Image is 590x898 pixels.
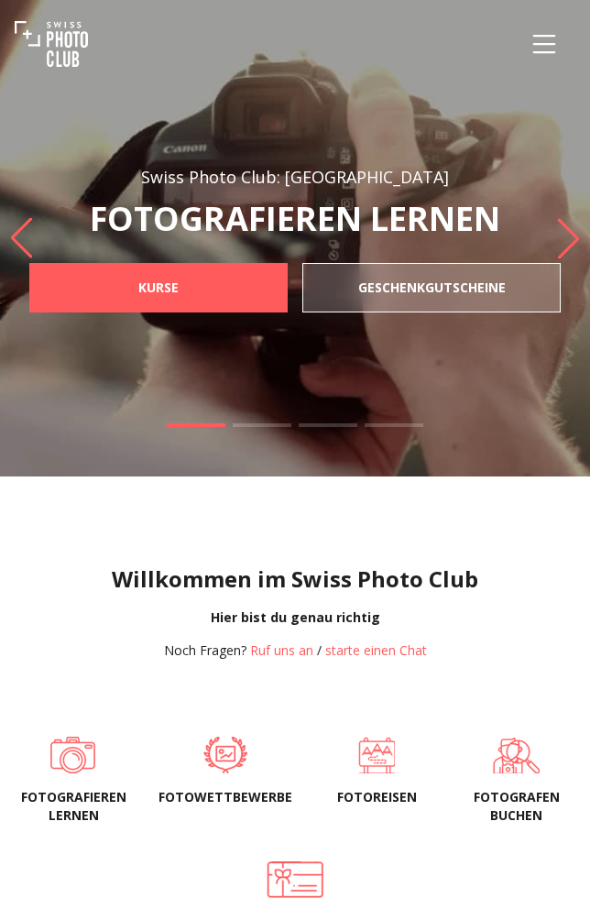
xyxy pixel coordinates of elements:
button: Menu [513,13,575,75]
a: Ruf uns an [250,641,313,659]
span: Swiss Photo Club: [GEOGRAPHIC_DATA] [141,166,449,188]
a: Fotografieren lernen [18,737,129,773]
div: Hier bist du genau richtig [15,608,575,627]
a: KURSE [29,263,288,312]
span: Fotoreisen [322,788,432,806]
span: Noch Fragen? [164,641,246,659]
p: FOTOGRAFIEREN LERNEN [29,201,561,237]
a: FOTOGRAFEN BUCHEN [461,737,572,773]
img: Swiss photo club [15,7,88,81]
a: Fotoreisen [322,737,432,773]
b: GESCHENKGUTSCHEINE [358,279,506,297]
span: Fotowettbewerbe [158,788,292,806]
a: GESCHENKGUTSCHEINE [302,263,561,312]
button: starte einen Chat [325,641,427,660]
div: / [164,641,427,660]
a: Geschenkgutscheine [18,861,572,898]
h1: Willkommen im Swiss Photo Club [15,564,575,594]
span: FOTOGRAFEN BUCHEN [461,788,572,825]
span: Fotografieren lernen [18,788,129,825]
b: KURSE [138,279,179,297]
a: Fotowettbewerbe [158,737,292,773]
